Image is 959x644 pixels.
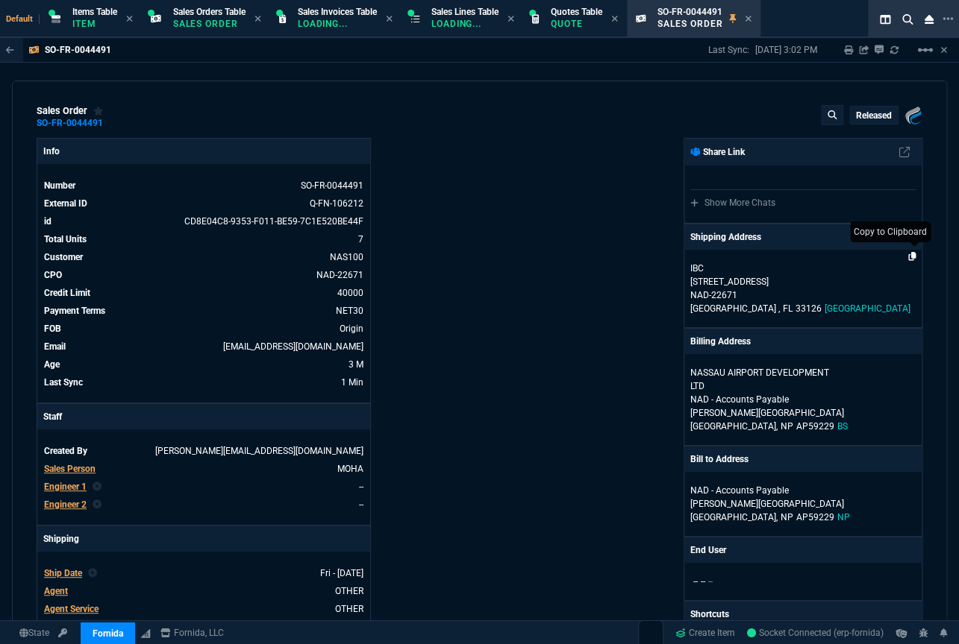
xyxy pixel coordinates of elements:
[37,105,104,117] div: sales order
[690,303,780,314] span: [GEOGRAPHIC_DATA] ,
[690,335,751,348] p: Billing Address
[431,7,499,17] span: Sales Lines Table
[690,497,916,511] p: [PERSON_NAME][GEOGRAPHIC_DATA]
[359,499,363,510] span: --
[43,196,364,211] tr: See Marketplace Order
[43,443,364,458] tr: undefined
[72,18,117,30] p: Item
[943,12,953,26] nx-icon: Open New Tab
[254,13,261,25] nx-icon: Close Tab
[43,268,364,282] tr: undefined
[340,323,363,334] span: Origin
[690,198,775,208] a: Show More Chats
[43,250,364,265] tr: undefined
[336,306,363,316] span: NET30
[896,10,919,28] nx-icon: Search
[43,214,364,229] tr: See Marketplace Order
[45,44,111,56] p: SO-FR-0044491
[611,13,618,25] nx-icon: Close Tab
[44,359,60,370] span: Age
[43,178,364,193] tr: See Marketplace Order
[6,14,40,24] span: Default
[916,41,934,59] mat-icon: Example home icon
[690,452,749,466] p: Bill to Address
[747,628,884,638] span: Socket Connected (erp-fornida)
[690,484,916,497] p: NAD - Accounts Payable
[747,626,884,640] a: k8gcqgpstCb_765kAAB3
[93,105,104,117] div: Add to Watchlist
[44,288,90,298] span: Credit Limit
[349,359,363,370] span: 6/26/25 => 7:00 PM
[155,446,363,456] span: MOHAMMED.WAFEK@FORNIDA.COM
[44,446,87,456] span: Created By
[337,288,363,298] span: 40000
[783,303,793,314] span: FL
[690,366,834,393] p: NASSAU AIRPORT DEVELOPMENT LTD
[44,306,105,316] span: Payment Terms
[693,576,698,587] span: --
[43,584,364,599] tr: undefined
[44,323,61,334] span: FOB
[708,44,755,56] p: Last Sync:
[551,7,602,17] span: Quotes Table
[44,377,83,388] span: Last Sync
[551,18,602,30] p: Quote
[44,568,82,578] span: Ship Date
[316,270,363,280] a: NAD-22671
[37,526,370,552] p: Shipping
[825,303,910,314] span: [GEOGRAPHIC_DATA]
[37,404,370,429] p: Staff
[43,321,364,336] tr: undefined
[330,252,363,262] a: NAS100
[874,10,896,28] nx-icon: Split Panels
[708,576,713,587] span: --
[657,7,722,17] span: SO-FR-0044491
[320,568,363,578] span: 2025-06-27T00:00:00.000Z
[173,7,246,17] span: Sales Orders Table
[386,13,393,25] nx-icon: Close Tab
[37,139,370,164] p: Info
[837,512,850,523] span: NP
[43,461,364,476] tr: undefined
[72,7,117,17] span: Items Table
[690,421,778,432] span: [GEOGRAPHIC_DATA],
[507,13,514,25] nx-icon: Close Tab
[856,110,892,121] p: Released
[37,122,103,124] a: SO-FR-0044491
[126,13,133,25] nx-icon: Close Tab
[44,216,51,227] span: id
[781,512,793,523] span: NP
[44,252,83,262] span: Customer
[43,339,364,354] tr: accountspayables@nas.bs
[44,341,66,352] span: Email
[690,512,778,523] span: [GEOGRAPHIC_DATA],
[359,482,363,492] span: --
[837,421,848,432] span: BS
[341,377,363,388] span: 9/12/25 => 3:02 PM
[335,586,363,596] span: OTHER
[690,145,745,159] p: Share Link
[781,421,793,432] span: NP
[796,303,822,314] span: 33126
[43,375,364,390] tr: 9/12/25 => 3:02 PM
[431,18,499,30] p: Loading...
[184,216,363,227] span: See Marketplace Order
[43,232,364,247] tr: undefined
[657,18,723,30] p: Sales Order
[44,180,75,191] span: Number
[919,10,940,28] nx-icon: Close Workbench
[298,7,377,17] span: Sales Invoices Table
[301,180,363,191] span: See Marketplace Order
[6,45,14,55] nx-icon: Back to Table
[335,604,363,614] span: OTHER
[173,18,246,30] p: Sales Order
[44,198,87,209] span: External ID
[690,288,916,302] p: NAD-22671
[43,285,364,300] tr: undefined
[223,341,363,352] span: accountspayables@nas.bs
[690,406,916,420] p: [PERSON_NAME][GEOGRAPHIC_DATA]
[690,543,726,557] p: End User
[44,270,62,280] span: CPO
[44,499,87,510] span: Engineer 2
